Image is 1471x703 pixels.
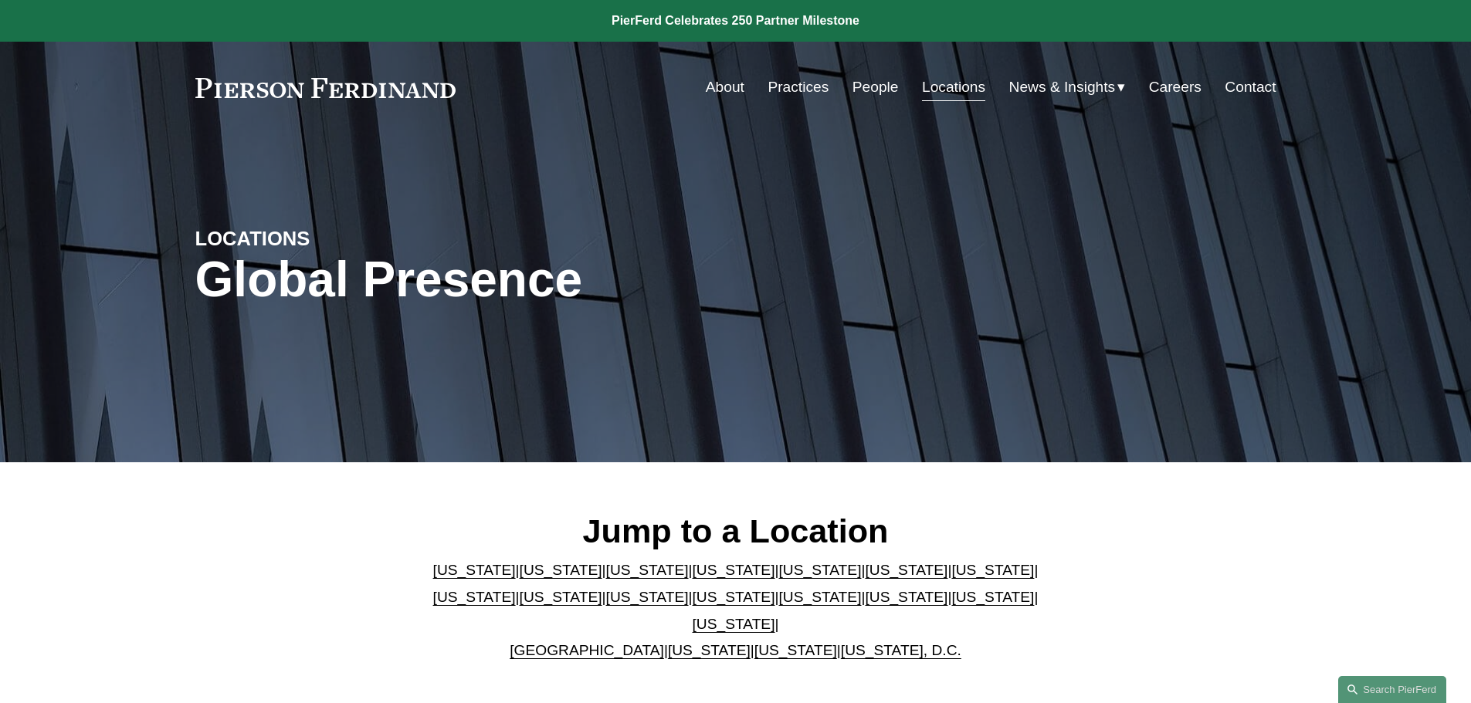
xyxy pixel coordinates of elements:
h1: Global Presence [195,252,916,308]
a: [US_STATE] [778,589,861,605]
a: [US_STATE] [951,589,1034,605]
p: | | | | | | | | | | | | | | | | | | [420,557,1051,664]
a: [US_STATE], D.C. [841,642,961,658]
a: Practices [768,73,829,102]
h4: LOCATIONS [195,226,466,251]
a: folder dropdown [1009,73,1126,102]
a: Locations [922,73,985,102]
a: About [706,73,744,102]
a: [US_STATE] [778,562,861,578]
a: [US_STATE] [433,589,516,605]
a: [GEOGRAPHIC_DATA] [510,642,664,658]
a: Search this site [1338,676,1446,703]
a: [US_STATE] [606,589,689,605]
a: [US_STATE] [865,562,947,578]
h2: Jump to a Location [420,511,1051,551]
a: [US_STATE] [668,642,751,658]
a: [US_STATE] [520,589,602,605]
span: News & Insights [1009,74,1116,101]
a: Contact [1225,73,1276,102]
a: [US_STATE] [693,616,775,632]
a: Careers [1149,73,1202,102]
a: [US_STATE] [520,562,602,578]
a: [US_STATE] [693,562,775,578]
a: [US_STATE] [433,562,516,578]
a: [US_STATE] [606,562,689,578]
a: [US_STATE] [951,562,1034,578]
a: [US_STATE] [693,589,775,605]
a: [US_STATE] [865,589,947,605]
a: People [852,73,899,102]
a: [US_STATE] [754,642,837,658]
